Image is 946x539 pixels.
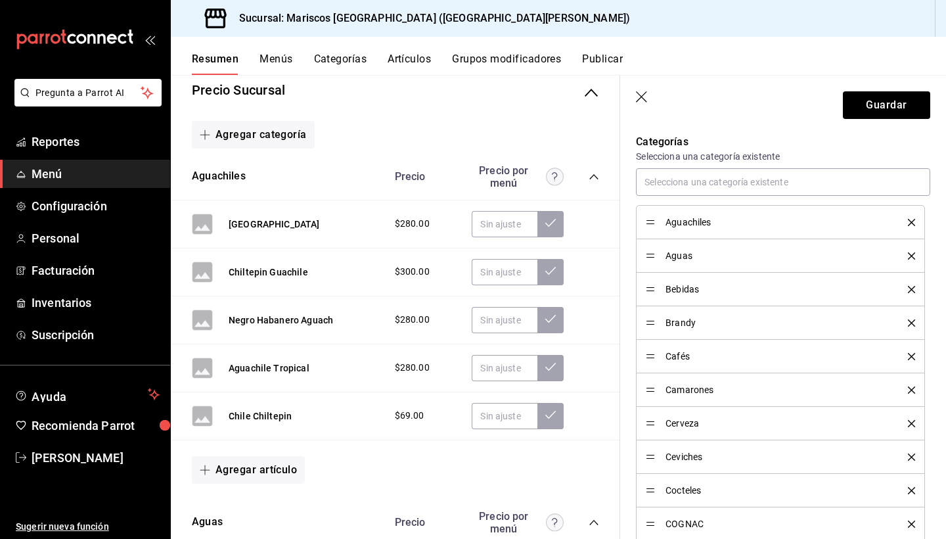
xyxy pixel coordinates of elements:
button: [GEOGRAPHIC_DATA] [229,218,320,231]
p: Selecciona una categoría existente [636,150,930,163]
button: delete [899,252,915,260]
div: navigation tabs [192,53,946,75]
a: Pregunta a Parrot AI [9,95,162,109]
button: delete [899,487,915,494]
span: $300.00 [395,265,430,279]
span: Reportes [32,133,160,151]
button: Precio Sucursal [192,81,285,100]
span: Ceviches [665,452,888,461]
button: delete [899,286,915,293]
span: Sugerir nueva función [16,520,160,534]
span: Inventarios [32,294,160,312]
div: Precio [382,516,466,528]
button: Grupos modificadores [452,53,561,75]
button: Aguachile Tropical [229,362,309,375]
span: Cocteles [665,486,888,495]
button: Agregar categoría [192,121,315,149]
span: $69.00 [395,409,424,423]
button: Artículos [388,53,431,75]
span: $280.00 [395,217,430,231]
span: Facturación [32,262,160,279]
button: delete [899,219,915,226]
button: Chile Chiltepin [229,410,292,423]
button: Aguachiles [192,169,246,184]
button: delete [899,521,915,528]
div: collapse-menu-row [171,70,620,116]
button: collapse-category-row [589,517,599,528]
span: Cafés [665,352,888,361]
button: Resumen [192,53,238,75]
button: delete [899,420,915,427]
span: Ayuda [32,387,143,402]
span: Aguachiles [665,218,888,227]
input: Sin ajuste [472,307,537,333]
span: Camarones [665,385,888,394]
span: $280.00 [395,313,430,327]
p: Categorías [636,134,930,150]
span: Brandy [665,318,888,327]
input: Sin ajuste [472,403,537,429]
span: $280.00 [395,361,430,375]
input: Sin ajuste [472,355,537,381]
span: Recomienda Parrot [32,417,160,434]
button: Aguas [192,515,223,530]
span: Suscripción [32,326,160,344]
input: Selecciona una categoría existente [636,168,930,196]
h3: Sucursal: Mariscos [GEOGRAPHIC_DATA] ([GEOGRAPHIC_DATA][PERSON_NAME]) [229,11,630,26]
span: Menú [32,165,160,183]
button: Pregunta a Parrot AI [14,79,162,106]
span: Bebidas [665,285,888,294]
div: Precio por menú [472,510,564,535]
input: Sin ajuste [472,211,537,237]
button: collapse-category-row [589,172,599,182]
button: Guardar [843,91,930,119]
button: delete [899,454,915,461]
span: COGNAC [665,519,888,528]
span: Configuración [32,197,160,215]
button: delete [899,319,915,327]
span: [PERSON_NAME] [32,449,160,467]
button: Negro Habanero Aguach [229,314,333,327]
button: Agregar artículo [192,456,305,484]
div: Precio [382,170,466,183]
div: Precio por menú [472,164,564,189]
span: Cerveza [665,419,888,428]
button: Categorías [314,53,367,75]
span: Aguas [665,251,888,260]
button: Publicar [582,53,623,75]
button: delete [899,353,915,360]
span: Personal [32,229,160,247]
span: Pregunta a Parrot AI [35,86,141,100]
button: Chiltepin Guachile [229,266,308,279]
input: Sin ajuste [472,259,537,285]
button: delete [899,387,915,394]
button: Menús [259,53,292,75]
button: open_drawer_menu [145,34,155,45]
